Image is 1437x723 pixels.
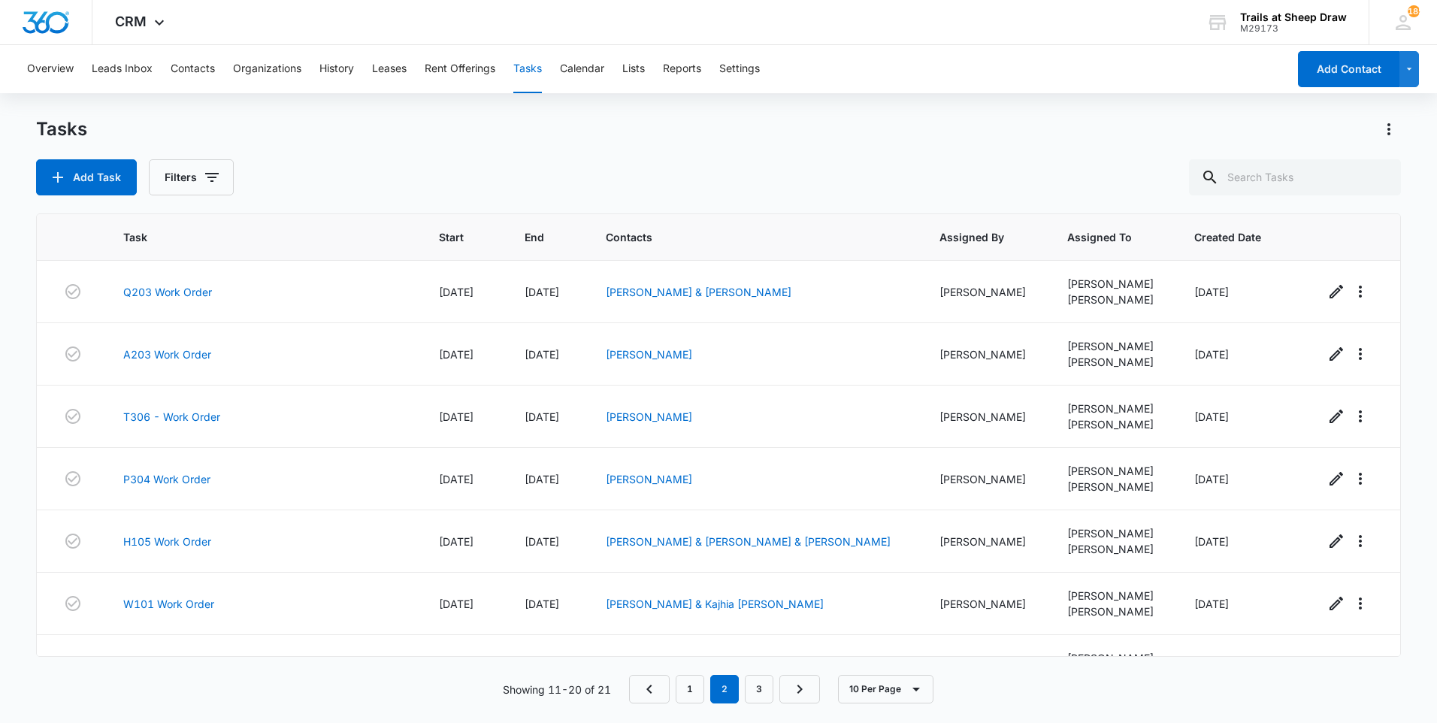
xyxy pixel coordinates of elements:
[525,286,559,298] span: [DATE]
[123,229,381,245] span: Task
[606,229,882,245] span: Contacts
[939,596,1031,612] div: [PERSON_NAME]
[1067,525,1159,541] div: [PERSON_NAME]
[939,471,1031,487] div: [PERSON_NAME]
[171,45,215,93] button: Contacts
[1067,588,1159,604] div: [PERSON_NAME]
[939,534,1031,549] div: [PERSON_NAME]
[439,535,473,548] span: [DATE]
[1240,11,1347,23] div: account name
[36,118,87,141] h1: Tasks
[525,229,547,245] span: End
[1067,401,1159,416] div: [PERSON_NAME]
[939,409,1031,425] div: [PERSON_NAME]
[1067,338,1159,354] div: [PERSON_NAME]
[606,597,824,610] a: [PERSON_NAME] & Kajhia [PERSON_NAME]
[439,348,473,361] span: [DATE]
[123,471,210,487] a: P304 Work Order
[1194,229,1266,245] span: Created Date
[1067,416,1159,432] div: [PERSON_NAME]
[1067,541,1159,557] div: [PERSON_NAME]
[1194,597,1229,610] span: [DATE]
[525,473,559,486] span: [DATE]
[710,675,739,703] em: 2
[1240,23,1347,34] div: account id
[1189,159,1401,195] input: Search Tasks
[1067,479,1159,495] div: [PERSON_NAME]
[1194,473,1229,486] span: [DATE]
[1067,604,1159,619] div: [PERSON_NAME]
[92,45,153,93] button: Leads Inbox
[663,45,701,93] button: Reports
[149,159,234,195] button: Filters
[513,45,542,93] button: Tasks
[1194,410,1229,423] span: [DATE]
[622,45,645,93] button: Lists
[676,675,704,703] a: Page 1
[425,45,495,93] button: Rent Offerings
[1067,354,1159,370] div: [PERSON_NAME]
[1194,535,1229,548] span: [DATE]
[439,286,473,298] span: [DATE]
[123,284,212,300] a: Q203 Work Order
[1067,292,1159,307] div: [PERSON_NAME]
[1067,276,1159,292] div: [PERSON_NAME]
[439,597,473,610] span: [DATE]
[123,596,214,612] a: W101 Work Order
[123,346,211,362] a: A203 Work Order
[1067,650,1159,666] div: [PERSON_NAME]
[719,45,760,93] button: Settings
[606,348,692,361] a: [PERSON_NAME]
[939,284,1031,300] div: [PERSON_NAME]
[629,675,820,703] nav: Pagination
[1408,5,1420,17] span: 185
[525,535,559,548] span: [DATE]
[36,159,137,195] button: Add Task
[606,286,791,298] a: [PERSON_NAME] & [PERSON_NAME]
[1377,117,1401,141] button: Actions
[1194,286,1229,298] span: [DATE]
[319,45,354,93] button: History
[606,473,692,486] a: [PERSON_NAME]
[939,229,1009,245] span: Assigned By
[503,682,611,697] p: Showing 11-20 of 21
[1067,463,1159,479] div: [PERSON_NAME]
[1194,348,1229,361] span: [DATE]
[779,675,820,703] a: Next Page
[525,410,559,423] span: [DATE]
[939,346,1031,362] div: [PERSON_NAME]
[1298,51,1399,87] button: Add Contact
[1408,5,1420,17] div: notifications count
[838,675,933,703] button: 10 Per Page
[115,14,147,29] span: CRM
[439,410,473,423] span: [DATE]
[439,229,467,245] span: Start
[606,410,692,423] a: [PERSON_NAME]
[525,348,559,361] span: [DATE]
[1067,229,1137,245] span: Assigned To
[27,45,74,93] button: Overview
[372,45,407,93] button: Leases
[560,45,604,93] button: Calendar
[745,675,773,703] a: Page 3
[123,534,211,549] a: H105 Work Order
[606,535,891,548] a: [PERSON_NAME] & [PERSON_NAME] & [PERSON_NAME]
[123,409,220,425] a: T306 - Work Order
[233,45,301,93] button: Organizations
[439,473,473,486] span: [DATE]
[525,597,559,610] span: [DATE]
[629,675,670,703] a: Previous Page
